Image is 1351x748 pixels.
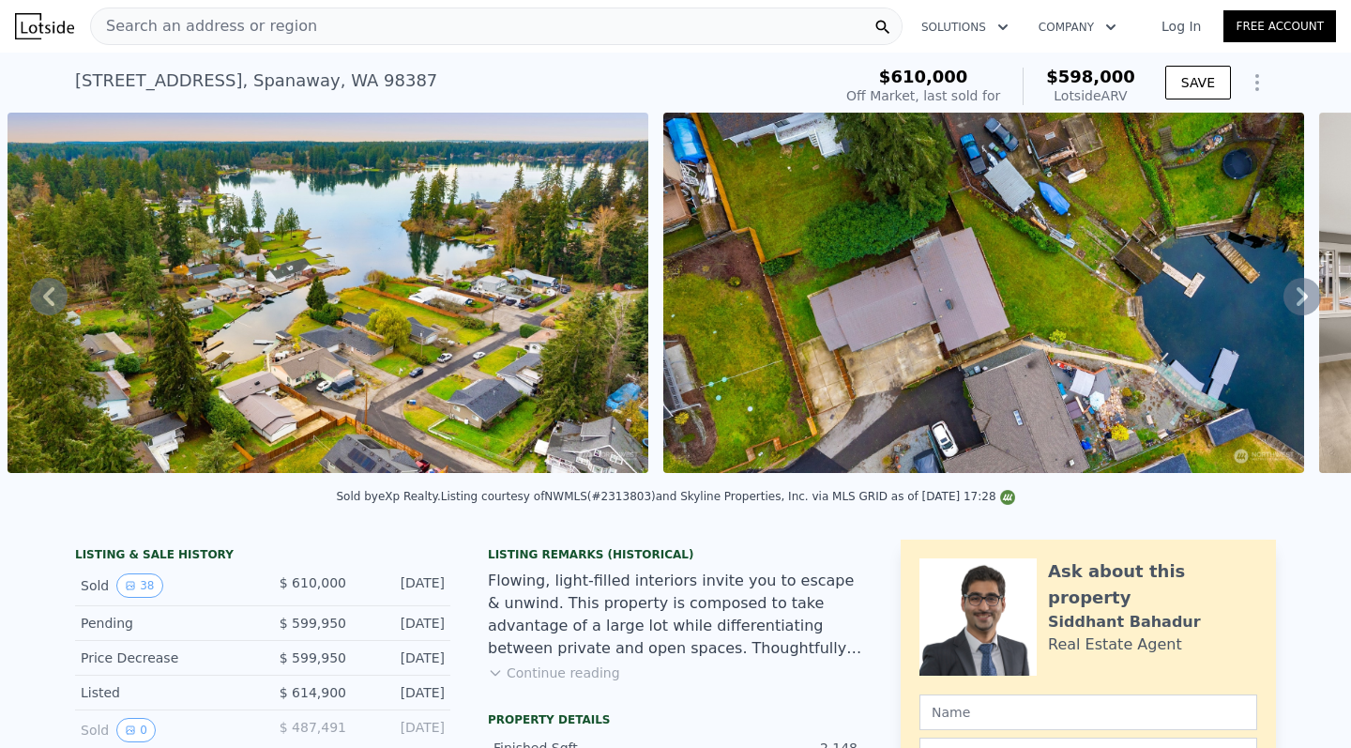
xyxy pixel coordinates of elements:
[81,718,248,742] div: Sold
[91,15,317,38] span: Search an address or region
[81,573,248,598] div: Sold
[1238,64,1276,101] button: Show Options
[280,575,346,590] span: $ 610,000
[846,86,1000,105] div: Off Market, last sold for
[488,570,863,660] div: Flowing, light-filled interiors invite you to escape & unwind. This property is composed to take ...
[1048,634,1182,656] div: Real Estate Agent
[81,649,248,667] div: Price Decrease
[1000,490,1015,505] img: NWMLS Logo
[75,68,437,94] div: [STREET_ADDRESS] , Spanaway , WA 98387
[280,616,346,631] span: $ 599,950
[488,712,863,727] div: Property details
[1046,67,1135,86] span: $598,000
[1165,66,1231,99] button: SAVE
[280,720,346,735] span: $ 487,491
[361,683,445,702] div: [DATE]
[361,718,445,742] div: [DATE]
[488,547,863,562] div: Listing Remarks (Historical)
[8,113,648,473] img: Sale: 124888501 Parcel: 100866171
[919,695,1257,730] input: Name
[336,490,440,503] div: Sold by eXp Realty .
[906,10,1024,44] button: Solutions
[441,490,1015,503] div: Listing courtesy of NWMLS (#2313803) and Skyline Properties, Inc. via MLS GRID as of [DATE] 17:28
[488,664,620,682] button: Continue reading
[75,547,450,566] div: LISTING & SALE HISTORY
[81,614,248,633] div: Pending
[361,614,445,633] div: [DATE]
[81,683,248,702] div: Listed
[280,685,346,700] span: $ 614,900
[116,573,162,598] button: View historical data
[1223,10,1336,42] a: Free Account
[116,718,156,742] button: View historical data
[280,650,346,665] span: $ 599,950
[1024,10,1131,44] button: Company
[1048,611,1201,634] div: Siddhant Bahadur
[361,573,445,598] div: [DATE]
[879,67,968,86] span: $610,000
[15,13,74,39] img: Lotside
[1139,17,1223,36] a: Log In
[361,649,445,667] div: [DATE]
[663,113,1304,473] img: Sale: 124888501 Parcel: 100866171
[1048,558,1257,611] div: Ask about this property
[1046,86,1135,105] div: Lotside ARV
